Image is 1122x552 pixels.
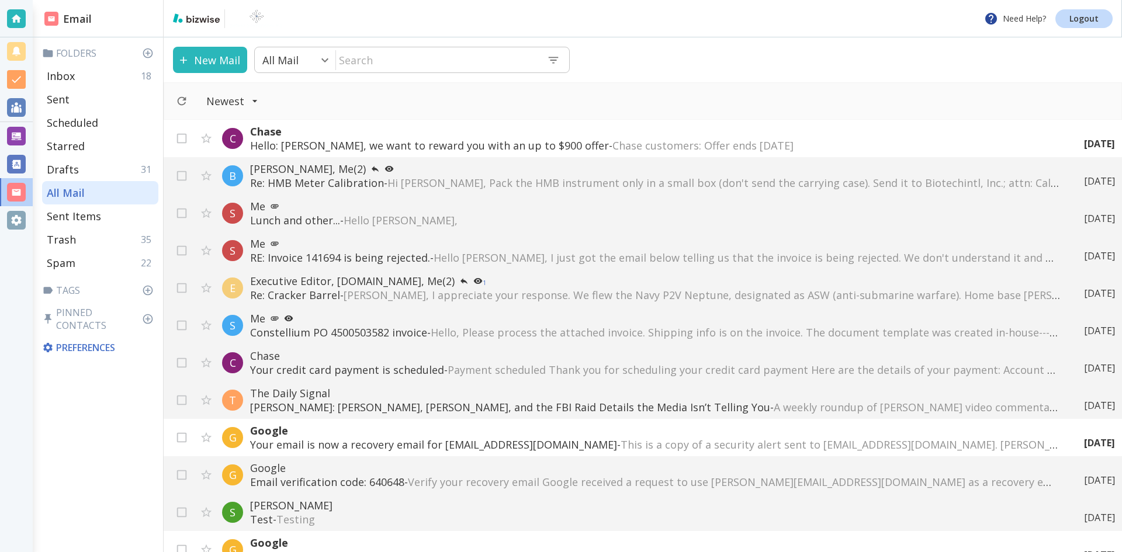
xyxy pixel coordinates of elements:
[195,88,270,114] button: Filter
[230,131,236,145] p: C
[1084,212,1115,225] p: [DATE]
[47,232,76,247] p: Trash
[250,475,1061,489] p: Email verification code: 640648 -
[230,281,236,295] p: E
[229,431,237,445] p: G
[42,47,158,60] p: Folders
[1084,287,1115,300] p: [DATE]
[141,256,156,269] p: 22
[230,206,236,220] p: S
[42,111,158,134] div: Scheduled
[1084,362,1115,374] p: [DATE]
[250,400,1061,414] p: [PERSON_NAME]: [PERSON_NAME], [PERSON_NAME], and the FBI Raid Details the Media Isn’t Telling You -
[230,318,236,332] p: S
[250,274,1061,288] p: Executive Editor, [DOMAIN_NAME], Me (2)
[47,92,70,106] p: Sent
[47,162,79,176] p: Drafts
[230,505,236,519] p: S
[42,64,158,88] div: Inbox18
[47,116,98,130] p: Scheduled
[1084,175,1115,188] p: [DATE]
[1084,511,1115,524] p: [DATE]
[250,176,1061,190] p: Re: HMB Meter Calibration -
[44,12,58,26] img: DashboardSidebarEmail.svg
[229,393,236,407] p: T
[1084,249,1115,262] p: [DATE]
[173,13,220,23] img: bizwise
[1084,137,1115,150] p: [DATE]
[612,138,1030,152] span: Chase customers: Offer ends [DATE] ͏ ͏ ͏ ͏ ͏ ͏ ͏ ͏ ͏ ͏ ͏ ͏ ͏ ͏ ͏ ͏ ͏ ͏ ͏ ͏ ͏ ͏ ͏ ͏ ͏ ͏ ͏ ͏ ͏ ͏ ͏ ...
[42,251,158,275] div: Spam22
[250,138,1061,152] p: Hello: [PERSON_NAME], we want to reward you with an up to $900 offer -
[250,311,1061,325] p: Me
[229,468,237,482] p: G
[1084,474,1115,487] p: [DATE]
[47,69,75,83] p: Inbox
[42,306,158,332] p: Pinned Contacts
[1084,399,1115,412] p: [DATE]
[42,134,158,158] div: Starred
[230,356,236,370] p: C
[42,158,158,181] div: Drafts31
[336,48,538,72] input: Search
[47,186,85,200] p: All Mail
[250,213,1061,227] p: Lunch and other... -
[250,363,1061,377] p: Your credit card payment is scheduled -
[141,70,156,82] p: 18
[276,512,315,526] span: Testing
[984,12,1046,26] p: Need Help?
[42,204,158,228] div: Sent Items
[40,336,158,359] div: Preferences
[141,163,156,176] p: 31
[250,498,1061,512] p: [PERSON_NAME]
[344,213,458,227] span: Hello [PERSON_NAME],
[230,244,236,258] p: S
[141,233,156,246] p: 35
[42,88,158,111] div: Sent
[385,164,394,173] svg: Your most recent message has not been opened yet
[1069,15,1099,23] p: Logout
[42,341,156,354] p: Preferences
[42,181,158,204] div: All Mail
[250,512,1061,526] p: Test -
[250,237,1061,251] p: Me
[250,251,1061,265] p: RE: Invoice 141694 is being rejected. -
[250,288,1061,302] p: Re: Cracker Barrel -
[1055,9,1113,28] a: Logout
[1084,436,1115,449] p: [DATE]
[230,9,283,28] img: BioTech International
[42,228,158,251] div: Trash35
[250,325,1061,339] p: Constellium PO 4500503582 invoice -
[250,124,1061,138] p: Chase
[284,314,293,323] svg: Your most recent message has not been opened yet
[250,536,1061,550] p: Google
[250,423,1061,438] p: Google
[47,209,101,223] p: Sent Items
[250,349,1061,363] p: Chase
[47,139,85,153] p: Starred
[250,438,1061,452] p: Your email is now a recovery email for [EMAIL_ADDRESS][DOMAIN_NAME] -
[469,274,491,288] button: 1
[250,162,1061,176] p: [PERSON_NAME], Me (2)
[250,461,1061,475] p: Google
[173,47,247,73] button: New Mail
[44,11,92,27] h2: Email
[250,386,1061,400] p: The Daily Signal
[1084,324,1115,337] p: [DATE]
[171,91,192,112] button: Refresh
[47,256,75,270] p: Spam
[483,280,486,286] p: 1
[250,199,1061,213] p: Me
[262,53,299,67] p: All Mail
[42,284,158,297] p: Tags
[229,169,236,183] p: B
